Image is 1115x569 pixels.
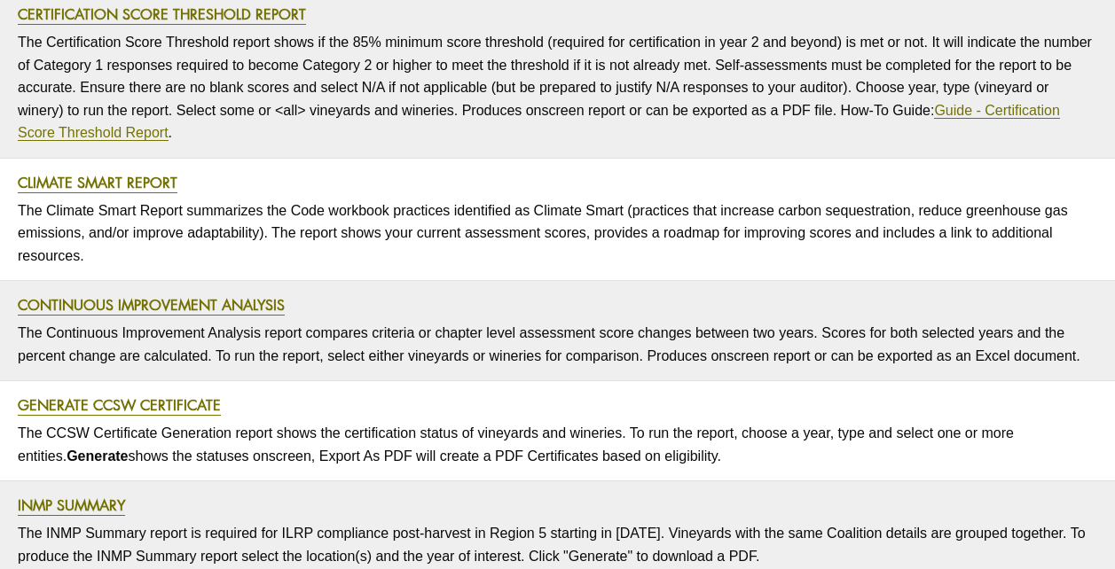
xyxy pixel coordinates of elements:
[18,173,177,193] a: Climate Smart Report
[67,448,128,464] strong: Generate
[18,395,221,416] a: Generate CCSW Certificate
[18,295,285,316] a: Continuous Improvement Analysis
[18,4,306,25] a: Certification Score Threshold Report
[18,417,1097,472] p: The CCSW Certificate Generation report shows the certification status of vineyards and wineries. ...
[18,317,1097,371] p: The Continuous Improvement Analysis report compares criteria or chapter level assessment score ch...
[18,27,1097,149] p: The Certification Score Threshold report shows if the 85% minimum score threshold (required for c...
[18,195,1097,272] p: The Climate Smart Report summarizes the Code workbook practices identified as Climate Smart (prac...
[18,495,125,516] a: INMP Summary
